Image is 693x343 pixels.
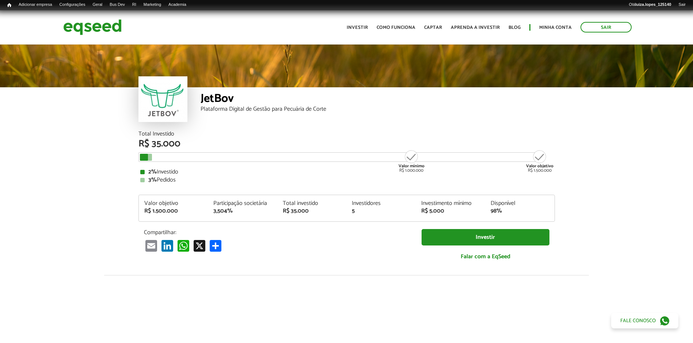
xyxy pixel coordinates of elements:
[144,201,203,206] div: Valor objetivo
[140,2,165,8] a: Marketing
[377,25,415,30] a: Como funciona
[213,208,272,214] div: 3,504%
[63,18,122,37] img: EqSeed
[422,229,549,245] a: Investir
[89,2,106,8] a: Geral
[424,25,442,30] a: Captar
[283,201,341,206] div: Total investido
[635,2,671,7] strong: luiza.lopes_125140
[140,177,553,183] div: Pedidos
[451,25,500,30] a: Aprenda a investir
[352,201,410,206] div: Investidores
[283,208,341,214] div: R$ 35.000
[140,169,553,175] div: Investido
[526,149,553,173] div: R$ 1.500.000
[7,3,11,8] span: Início
[144,240,159,252] a: Email
[611,313,678,328] a: Fale conosco
[138,131,555,137] div: Total Investido
[625,2,675,8] a: Oláluiza.lopes_125140
[192,240,207,252] a: X
[176,240,191,252] a: WhatsApp
[352,208,410,214] div: 5
[580,22,632,33] a: Sair
[15,2,56,8] a: Adicionar empresa
[56,2,89,8] a: Configurações
[675,2,689,8] a: Sair
[213,201,272,206] div: Participação societária
[347,25,368,30] a: Investir
[421,201,480,206] div: Investimento mínimo
[491,201,549,206] div: Disponível
[422,249,549,264] a: Falar com a EqSeed
[509,25,521,30] a: Blog
[148,167,157,177] strong: 2%
[144,229,411,236] p: Compartilhar:
[138,139,555,149] div: R$ 35.000
[526,163,553,169] strong: Valor objetivo
[148,175,157,185] strong: 3%
[398,149,425,173] div: R$ 1.000.000
[144,208,203,214] div: R$ 1.500.000
[201,93,555,106] div: JetBov
[4,2,15,9] a: Início
[399,163,424,169] strong: Valor mínimo
[165,2,190,8] a: Academia
[129,2,140,8] a: RI
[208,240,223,252] a: Compartilhar
[106,2,129,8] a: Bus Dev
[491,208,549,214] div: 98%
[160,240,175,252] a: LinkedIn
[539,25,572,30] a: Minha conta
[201,106,555,112] div: Plataforma Digital de Gestão para Pecuária de Corte
[421,208,480,214] div: R$ 5.000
